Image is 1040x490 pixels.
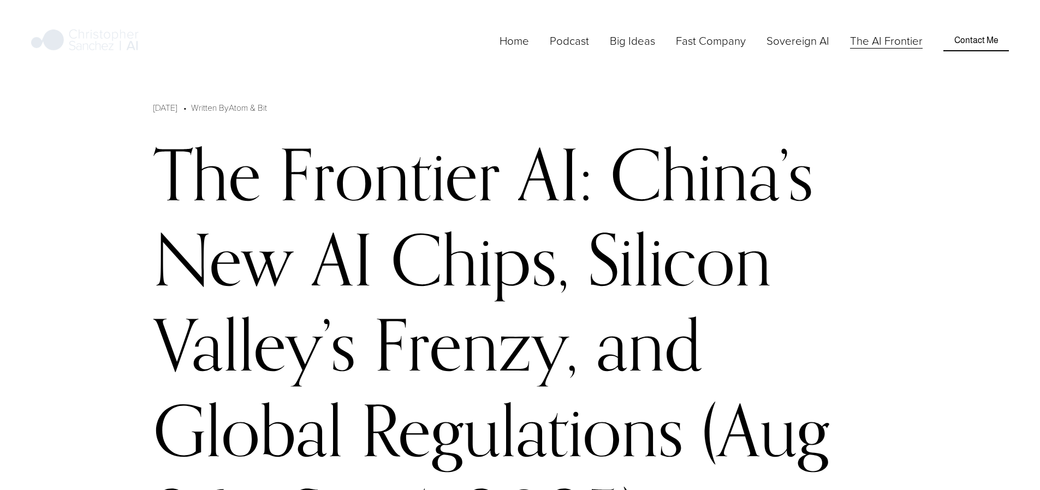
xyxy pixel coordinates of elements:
div: AI: [518,132,592,217]
div: New [153,217,294,302]
a: Contact Me [943,30,1008,51]
div: Frontier [279,132,500,217]
div: Chips, [391,217,569,302]
a: folder dropdown [676,32,746,50]
a: Podcast [550,32,589,50]
a: folder dropdown [610,32,655,50]
span: Big Ideas [610,33,655,49]
div: China’s [610,132,813,217]
div: (Aug [702,387,829,473]
a: Atom & Bit [229,101,267,113]
div: Global [153,387,343,473]
div: The [153,132,261,217]
div: and [596,302,702,387]
div: Silicon [587,217,771,302]
a: Sovereign AI [766,32,829,50]
span: [DATE] [153,101,177,113]
a: Home [500,32,529,50]
div: Frenzy, [374,302,578,387]
div: Valley’s [153,302,356,387]
div: Regulations [361,387,684,473]
div: Written By [191,101,267,114]
span: Fast Company [676,33,746,49]
div: AI [312,217,373,302]
img: Christopher Sanchez | AI [31,27,139,55]
a: The AI Frontier [850,32,923,50]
